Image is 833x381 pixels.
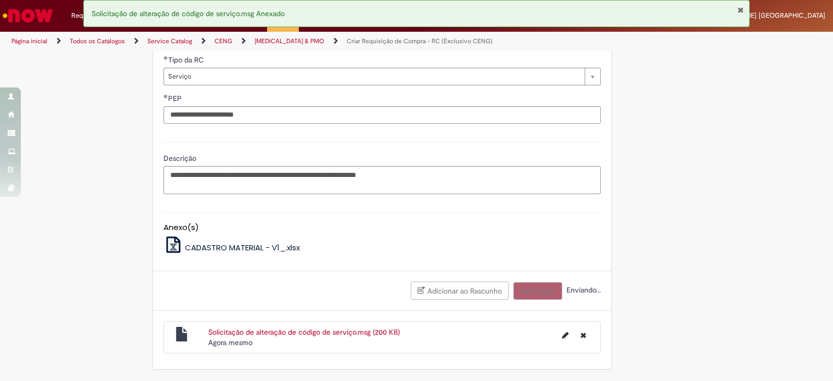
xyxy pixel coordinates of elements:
button: Excluir Solicitação de alteração de código de serviço.msg [574,327,592,344]
ul: Trilhas de página [8,32,548,51]
span: Agora mesmo [208,338,253,347]
span: Serviço [168,68,579,85]
span: Solicitação de alteração de código de serviço.msg Anexado [92,9,285,18]
span: Descrição [163,154,198,163]
span: PEP [168,94,184,103]
a: Service Catalog [147,37,192,45]
span: Tipo da RC [168,55,206,65]
a: CENG [214,37,232,45]
a: Criar Requisição de Compra - RC (Exclusivo CENG) [347,37,493,45]
a: Todos os Catálogos [70,37,125,45]
span: [PERSON_NAME] [GEOGRAPHIC_DATA] [704,11,825,20]
span: Requisições [71,10,108,21]
textarea: Descrição [163,166,601,194]
button: Editar nome de arquivo Solicitação de alteração de código de serviço.msg [556,327,575,344]
span: CADASTRO MATERIAL - V1_.xlsx [185,242,300,253]
a: Solicitação de alteração de código de serviço.msg (200 KB) [208,327,400,337]
span: Obrigatório Preenchido [163,56,168,60]
button: Fechar Notificação [737,6,744,14]
img: ServiceNow [1,5,55,26]
time: 30/09/2025 09:30:38 [208,338,253,347]
span: Obrigatório Preenchido [163,94,168,98]
input: PEP [163,106,601,124]
a: [MEDICAL_DATA] & PMO [255,37,324,45]
a: Página inicial [11,37,47,45]
a: CADASTRO MATERIAL - V1_.xlsx [163,242,300,253]
h5: Anexo(s) [163,223,601,232]
span: Enviando... [564,285,601,295]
